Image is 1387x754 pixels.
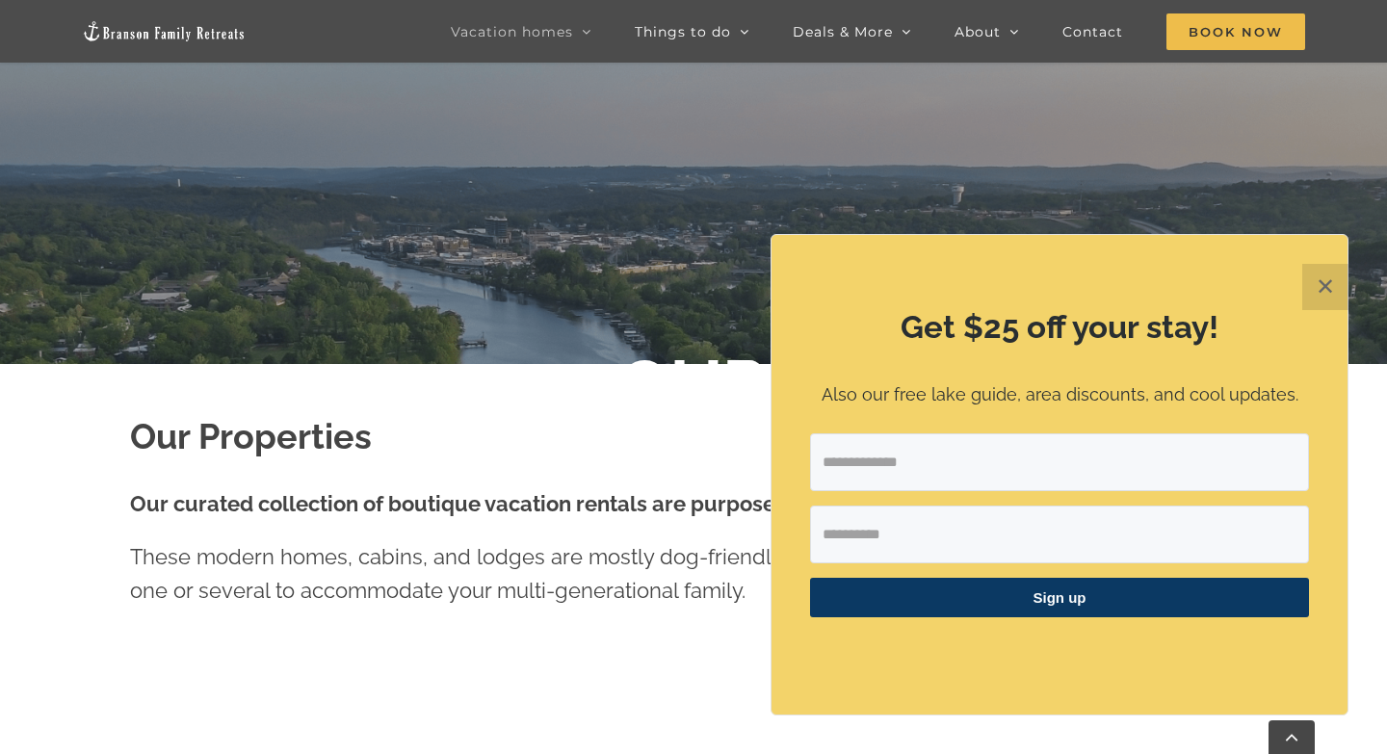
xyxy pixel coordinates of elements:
[1302,264,1348,310] button: Close
[130,540,1257,608] p: These modern homes, cabins, and lodges are mostly dog-friendly and some are wheelchair accessible...
[82,20,246,42] img: Branson Family Retreats Logo
[130,491,986,516] strong: Our curated collection of boutique vacation rentals are purpose-built for your family.
[1166,13,1305,50] span: Book Now
[810,641,1309,662] p: ​
[810,578,1309,617] button: Sign up
[635,25,731,39] span: Things to do
[451,25,573,39] span: Vacation homes
[793,25,893,39] span: Deals & More
[810,305,1309,350] h2: Get $25 off your stay!
[810,381,1309,409] p: Also our free lake guide, area discounts, and cool updates.
[553,344,835,508] b: OUR HOUSES
[810,506,1309,563] input: First Name
[955,25,1001,39] span: About
[130,416,372,456] strong: Our Properties
[1062,25,1123,39] span: Contact
[810,433,1309,491] input: Email Address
